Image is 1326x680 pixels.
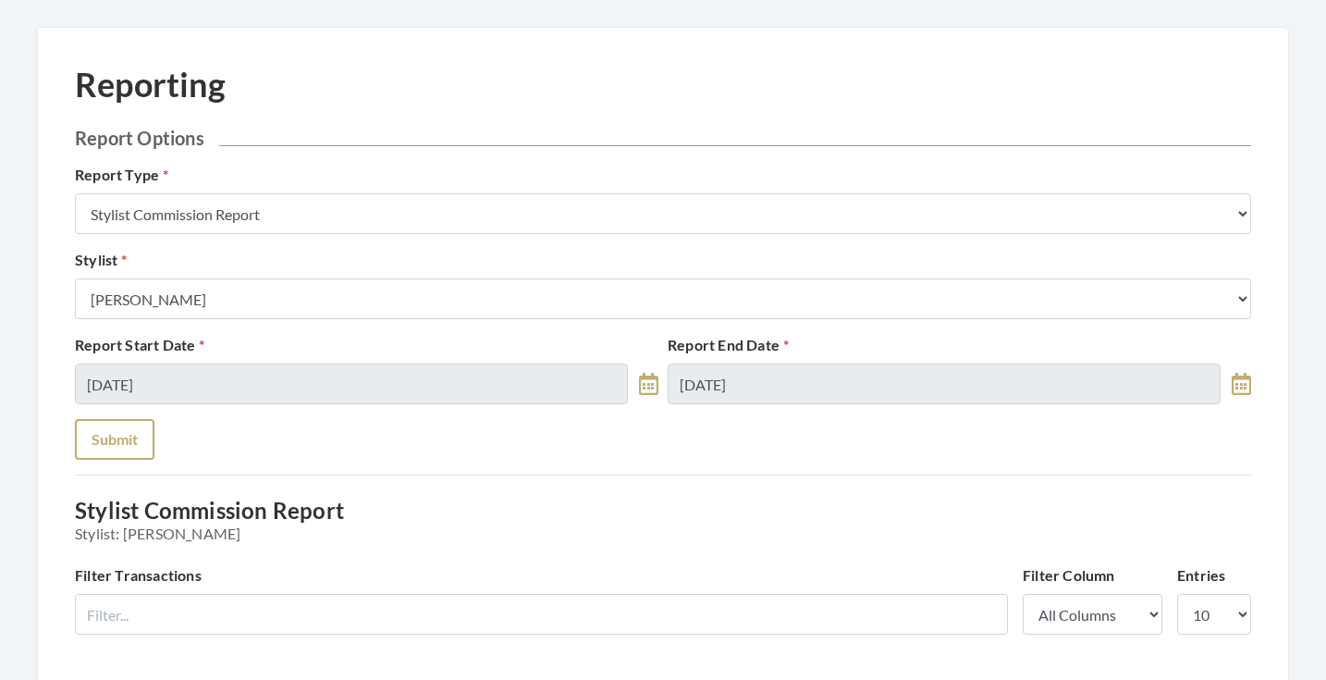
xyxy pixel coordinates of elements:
label: Filter Transactions [75,564,202,587]
label: Stylist [75,249,128,271]
label: Entries [1177,564,1225,587]
label: Report End Date [668,334,789,356]
h1: Reporting [75,65,226,105]
a: toggle [639,364,658,404]
input: Select Date [668,364,1221,404]
button: Submit [75,419,154,460]
label: Report Type [75,164,168,186]
input: Filter... [75,594,1008,635]
h2: Report Options [75,127,1251,149]
label: Report Start Date [75,334,205,356]
label: Filter Column [1023,564,1115,587]
span: Stylist: [PERSON_NAME] [75,525,1251,542]
a: toggle [1232,364,1251,404]
input: Select Date [75,364,628,404]
h3: Stylist Commission Report [75,498,1251,542]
